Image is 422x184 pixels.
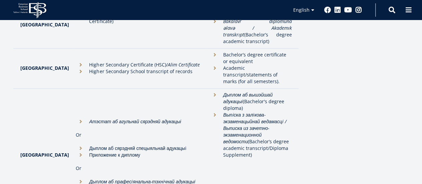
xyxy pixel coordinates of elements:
a: Facebook [324,7,331,13]
li: Higher Secondary School transcript of records [76,68,203,75]
li: Bachelor’s degree certificate or equivalent [210,51,292,65]
strong: [GEOGRAPHIC_DATA] [20,21,69,28]
li: (Bachelor's degree diploma) [210,91,292,112]
em: Атэстат аб агульнай сярэдняй адукацыі [89,118,181,125]
a: Youtube [344,7,352,13]
p: Or [76,165,203,172]
em: Alim Certificate [167,61,199,68]
li: Higher Secondary Certificate (HSC)/ [76,61,203,68]
strong: [GEOGRAPHIC_DATA] [20,65,69,71]
em: Bakalavr diplomuna əlavə / Akademık transkrıpt [223,18,292,38]
li: (Bachelor’s degree academic transcript/Diploma Supplement) [210,112,292,158]
li: Приложение к диплому [76,152,203,158]
li: Academic transcript/statements of marks (for all semesters). [210,65,292,85]
a: Instagram [355,7,362,13]
p: Or [76,132,203,138]
strong: [GEOGRAPHIC_DATA] [20,152,69,158]
em: Дыплом аб вышэйшай адукацыi [223,91,273,105]
em: Выпiска з залiкова-экзаменацыйнай ведамасцi / Выписка из зачетно-экзаменационной ведомости [223,112,286,145]
li: Дыплом аб сярэдняй спецыяльнай адукацыi [76,145,203,152]
a: Linkedin [334,7,341,13]
li: (Bachelor’s degree academic transcript) [210,18,292,45]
